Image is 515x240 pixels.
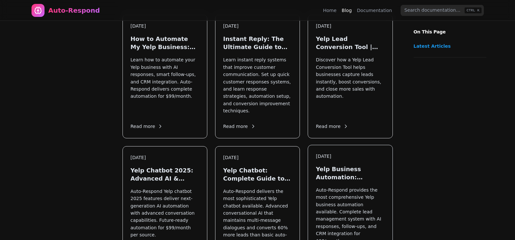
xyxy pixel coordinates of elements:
div: [DATE] [223,154,292,161]
a: Home page [32,4,100,17]
h3: Yelp Business Automation: Complete System Saves 10+ Hours [316,165,384,181]
a: [DATE]Instant Reply: The Ultimate Guide to Faster Customer ResponseLearn instant reply systems th... [215,15,300,138]
h3: Yelp Lead Conversion Tool | Auto Respond [316,35,384,51]
span: Read more [131,123,163,130]
span: Read more [223,123,256,130]
input: Search documentation… [401,5,484,16]
p: Learn how to automate your Yelp business with AI responses, smart follow-ups, and CRM integration... [131,56,199,114]
p: Learn instant reply systems that improve customer communication. Set up quick customer responses ... [223,56,292,114]
a: Blog [342,7,352,14]
div: Auto-Respond [48,6,100,15]
h3: Yelp Chatbot 2025: Advanced AI & Future Automation [131,166,199,183]
a: Documentation [357,7,392,14]
p: Discover how a Yelp Lead Conversion Tool helps businesses capture leads instantly, boost conversi... [316,56,384,114]
h3: Instant Reply: The Ultimate Guide to Faster Customer Response [223,35,292,51]
a: Home [323,7,336,14]
a: [DATE]How to Automate My Yelp Business: Complete 2025 GuideLearn how to automate your Yelp busine... [122,15,207,138]
span: Read more [316,123,348,130]
a: Latest Articles [414,43,483,49]
h3: How to Automate My Yelp Business: Complete 2025 Guide [131,35,199,51]
div: [DATE] [316,23,384,30]
p: On This Page [408,21,492,35]
div: [DATE] [131,154,199,161]
div: [DATE] [316,153,384,160]
a: [DATE]Yelp Lead Conversion Tool | Auto RespondDiscover how a Yelp Lead Conversion Tool helps busi... [308,15,393,138]
div: [DATE] [131,23,199,30]
div: [DATE] [223,23,292,30]
h3: Yelp Chatbot: Complete Guide to Automated Conversations [223,166,292,183]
